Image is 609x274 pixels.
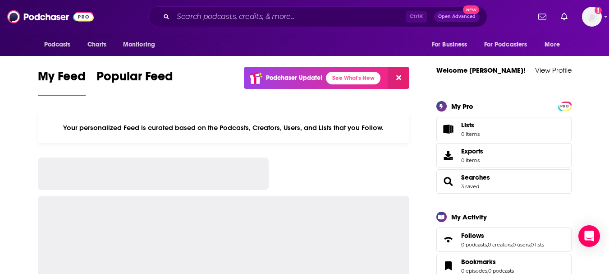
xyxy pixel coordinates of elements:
img: User Profile [582,7,602,27]
a: View Profile [535,66,572,74]
a: 3 saved [461,183,479,190]
a: 0 creators [488,241,512,248]
button: Show profile menu [582,7,602,27]
a: Lists [436,117,572,141]
a: PRO [559,102,570,109]
a: Bookmarks [461,258,514,266]
a: 0 users [513,241,530,248]
a: See What's New [326,72,380,84]
div: Open Intercom Messenger [578,225,600,247]
span: Searches [436,169,572,194]
p: Podchaser Update! [266,74,322,82]
span: Open Advanced [438,14,476,19]
svg: Add a profile image [595,7,602,14]
a: Exports [436,143,572,167]
a: Follows [461,232,544,240]
input: Search podcasts, credits, & more... [173,9,406,24]
div: Search podcasts, credits, & more... [148,6,487,27]
a: Welcome [PERSON_NAME]! [436,66,526,74]
span: 0 items [461,157,483,163]
span: Popular Feed [96,69,173,89]
span: Lists [461,121,480,129]
span: For Podcasters [484,38,527,51]
img: Podchaser - Follow, Share and Rate Podcasts [7,8,94,25]
span: , [487,268,488,274]
button: open menu [38,36,82,53]
span: Ctrl K [406,11,427,23]
span: Exports [461,147,483,155]
a: Show notifications dropdown [535,9,550,24]
a: 0 podcasts [488,268,514,274]
a: Follows [440,233,458,246]
a: My Feed [38,69,86,96]
span: Logged in as alisoncerri [582,7,602,27]
div: My Activity [451,213,487,221]
span: , [487,241,488,248]
a: Bookmarks [440,260,458,272]
span: Bookmarks [461,258,496,266]
a: Charts [82,36,112,53]
span: PRO [559,103,570,110]
a: Show notifications dropdown [557,9,571,24]
button: open menu [478,36,540,53]
span: My Feed [38,69,86,89]
span: New [463,5,479,14]
a: 0 episodes [461,268,487,274]
span: Lists [461,121,474,129]
a: Searches [461,173,490,181]
button: open menu [426,36,479,53]
span: More [545,38,560,51]
span: Lists [440,123,458,135]
div: My Pro [451,102,473,111]
button: Open AdvancedNew [434,11,480,22]
span: Follows [436,228,572,252]
a: Popular Feed [96,69,173,96]
span: Exports [440,149,458,162]
a: 0 lists [531,241,544,248]
span: For Business [432,38,467,51]
button: open menu [538,36,571,53]
span: Podcasts [44,38,71,51]
span: 0 items [461,131,480,137]
button: open menu [117,36,167,53]
span: Charts [87,38,107,51]
a: Searches [440,175,458,188]
span: Follows [461,232,484,240]
span: Monitoring [123,38,155,51]
a: 0 podcasts [461,241,487,248]
div: Your personalized Feed is curated based on the Podcasts, Creators, Users, and Lists that you Follow. [38,112,410,143]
